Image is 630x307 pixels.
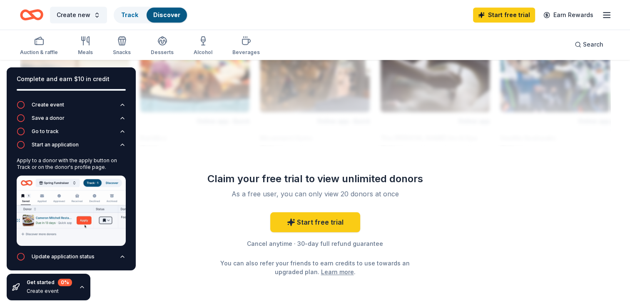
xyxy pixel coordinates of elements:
div: Desserts [151,49,174,56]
button: Alcohol [194,32,212,60]
button: Search [568,36,610,53]
button: Create new [50,7,107,23]
a: Home [20,5,43,25]
button: Auction & raffle [20,32,58,60]
div: Snacks [113,49,131,56]
button: Meals [78,32,93,60]
span: Search [583,40,603,50]
div: As a free user, you can only view 20 donors at once [205,189,425,199]
div: Start an application [32,141,79,148]
button: Beverages [232,32,260,60]
a: Start free trial [473,7,535,22]
button: Save a donor [17,114,126,127]
div: Cancel anytime · 30-day full refund guarantee [195,239,435,249]
a: Earn Rewards [538,7,598,22]
a: Learn more [321,267,354,276]
div: Claim your free trial to view unlimited donors [195,172,435,186]
div: Beverages [232,49,260,56]
button: Create event [17,101,126,114]
div: Update application status [32,253,95,260]
div: Create event [27,288,72,295]
button: Desserts [151,32,174,60]
button: Snacks [113,32,131,60]
div: Save a donor [32,115,65,121]
div: Auction & raffle [20,49,58,56]
button: TrackDiscover [114,7,188,23]
a: Discover [153,11,180,18]
div: Meals [78,49,93,56]
div: Go to track [32,128,59,135]
div: Apply to a donor with the apply button on Track or on the donor's profile page. [17,157,126,171]
button: Go to track [17,127,126,141]
div: Alcohol [194,49,212,56]
div: Complete and earn $10 in credit [17,74,126,84]
div: You can also refer your friends to earn credits to use towards an upgraded plan. . [219,259,412,276]
button: Start an application [17,141,126,154]
a: Start free trial [270,212,360,232]
div: Start an application [17,154,126,253]
button: Update application status [17,253,126,266]
span: Create new [57,10,90,20]
div: Get started [27,279,72,286]
div: 0 % [58,279,72,286]
a: Track [121,11,138,18]
div: Create event [32,102,64,108]
img: Apply [17,176,126,246]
